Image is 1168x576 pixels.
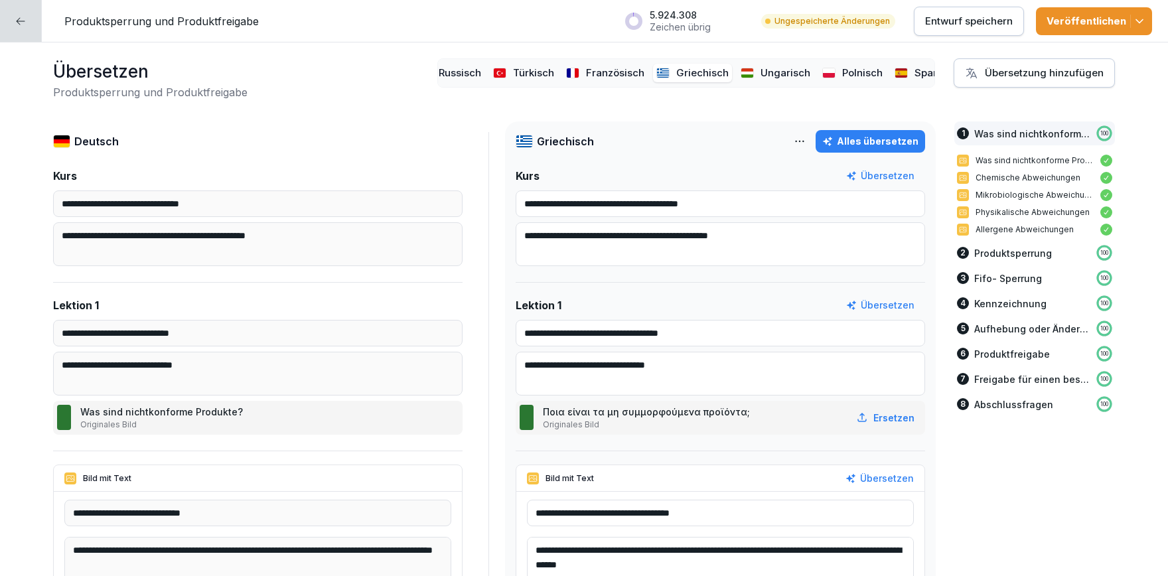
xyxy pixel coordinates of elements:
[816,130,925,153] button: Alles übersetzen
[974,372,1090,386] p: Freigabe für einen bestimmten Liefertag
[650,9,711,21] p: 5.924.308
[493,68,507,78] img: tr.svg
[1100,274,1108,282] p: 100
[974,322,1090,336] p: Aufhebung oder Änderung der Sperrung
[822,134,918,149] div: Alles übersetzen
[650,21,711,33] p: Zeichen übrig
[957,348,969,360] div: 6
[974,347,1050,361] p: Produktfreigabe
[516,297,561,313] p: Lektion 1
[53,297,99,313] p: Lektion 1
[439,66,481,81] p: Russisch
[74,133,119,149] p: Deutsch
[537,133,594,149] p: Griechisch
[566,68,580,78] img: fr.svg
[80,405,246,419] p: Was sind nichtkonforme Produkte?
[846,298,914,313] button: Übersetzen
[543,405,753,419] p: Ποια είναι τα μη συμμορφούμενα προϊόντα;
[83,472,131,484] p: Bild mit Text
[965,66,1104,80] div: Übersetzung hinzufügen
[914,66,959,81] p: Spanisch
[974,127,1090,141] p: Was sind nichtkonforme Produkte?
[974,397,1053,411] p: Abschlussfragen
[957,247,969,259] div: 2
[543,419,753,431] p: Originales Bild
[976,224,1094,236] p: Allergene Abweichungen
[1100,375,1108,383] p: 100
[957,272,969,284] div: 3
[1036,7,1152,35] button: Veröffentlichen
[914,7,1024,36] button: Entwurf speichern
[822,68,836,78] img: pl.svg
[520,405,534,430] img: b8fuhgh3ijks9twg4nx19flo.png
[656,68,670,78] img: gr.svg
[954,58,1115,88] button: Übersetzung hinzufügen
[513,66,554,81] p: Türkisch
[618,4,749,38] button: 5.924.308Zeichen übrig
[976,172,1094,184] p: Chemische Abweichungen
[80,419,246,431] p: Originales Bild
[53,168,77,184] p: Kurs
[957,297,969,309] div: 4
[516,135,533,148] img: gr.svg
[976,189,1094,201] p: Mikrobiologische Abweichungen
[1100,350,1108,358] p: 100
[895,68,909,78] img: es.svg
[64,13,259,29] p: Produktsperrung und Produktfreigabe
[1100,400,1108,408] p: 100
[873,411,914,425] p: Ersetzen
[761,66,810,81] p: Ungarisch
[957,127,969,139] div: 1
[846,169,914,183] button: Übersetzen
[974,297,1047,311] p: Kennzeichnung
[957,373,969,385] div: 7
[976,155,1094,167] p: Was sind nichtkonforme Produkte?
[974,246,1052,260] p: Produktsperrung
[1100,299,1108,307] p: 100
[516,168,540,184] p: Kurs
[1047,14,1141,29] div: Veröffentlichen
[53,84,248,100] h2: Produktsperrung und Produktfreigabe
[845,471,914,486] button: Übersetzen
[53,135,70,148] img: de.svg
[1100,129,1108,137] p: 100
[586,66,644,81] p: Französisch
[676,66,729,81] p: Griechisch
[976,206,1094,218] p: Physikalische Abweichungen
[53,58,248,84] h1: Übersetzen
[546,472,594,484] p: Bild mit Text
[774,15,890,27] p: Ungespeicherte Änderungen
[1100,249,1108,257] p: 100
[842,66,883,81] p: Polnisch
[957,323,969,334] div: 5
[974,271,1042,285] p: Fifo- Sperrung
[957,398,969,410] div: 8
[57,405,71,430] img: b8fuhgh3ijks9twg4nx19flo.png
[1100,324,1108,332] p: 100
[925,14,1013,29] p: Entwurf speichern
[741,68,755,78] img: hu.svg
